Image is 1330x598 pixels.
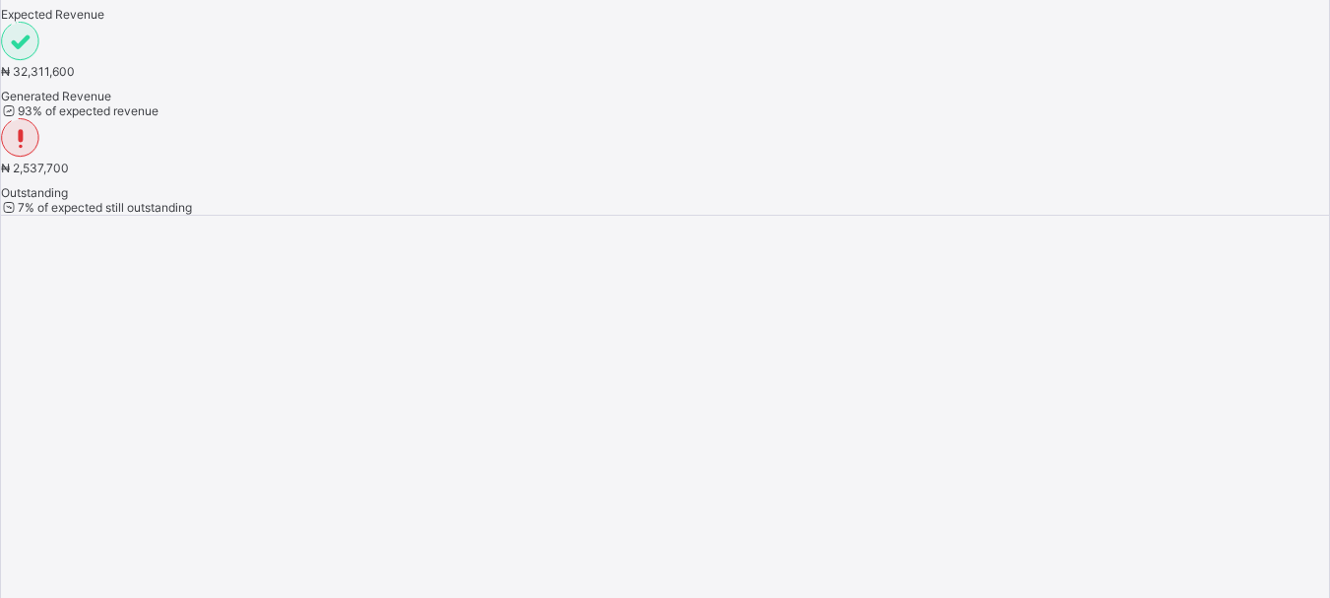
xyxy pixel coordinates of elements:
span: 93 % of expected revenue [1,103,158,118]
span: Expected Revenue [1,7,1329,22]
img: outstanding-1.146d663e52f09953f639664a84e30106.svg [1,118,39,158]
span: ₦ 2,537,700 [1,161,69,175]
img: paid-1.3eb1404cbcb1d3b736510a26bbfa3ccb.svg [1,22,39,61]
span: Outstanding [1,185,1329,200]
span: ₦ 32,311,600 [1,64,75,79]
span: 7 % of expected still outstanding [1,200,192,215]
span: Generated Revenue [1,89,1329,103]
